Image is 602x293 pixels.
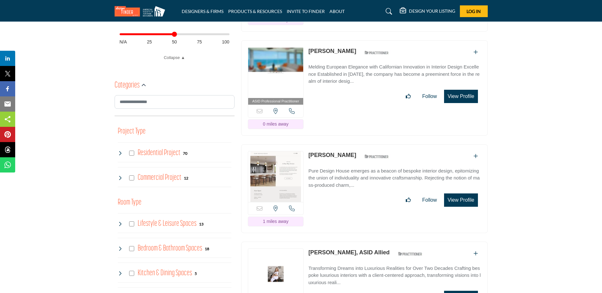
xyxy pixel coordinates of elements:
h5: DESIGN YOUR LISTING [409,8,455,14]
img: Arianna Noppenberger [248,47,304,98]
a: Transforming Dreams into Luxurious Realities for Over Two Decades Crafting bespoke luxurious inte... [308,261,481,286]
h4: Lifestyle & Leisure Spaces: Lifestyle & Leisure Spaces [138,218,197,229]
span: 1 miles away [263,219,288,224]
a: Add To List [473,153,478,159]
p: Arianna Noppenberger [308,47,356,55]
button: Follow [418,90,441,103]
p: Deana Duffek [308,151,356,160]
a: Search [379,6,396,16]
span: N/A [120,39,127,45]
button: Project Type [118,126,146,138]
span: Log In [467,9,481,14]
a: Melding European Elegance with Californian Innovation in Interior Design Excellence Established i... [308,60,481,85]
h4: Commercial Project: Involve the design, construction, or renovation of spaces used for business p... [138,172,181,183]
a: Collapse ▲ [120,55,229,61]
h4: Bedroom & Bathroom Spaces: Bedroom & Bathroom Spaces [138,243,202,254]
span: 50 [172,39,177,45]
span: 0 miles away [263,121,288,127]
button: Like listing [402,194,415,206]
a: [PERSON_NAME] [308,152,356,158]
div: 5 Results For Kitchen & Dining Spaces [195,270,197,276]
span: ASID Professional Practitioner [252,99,299,104]
a: ABOUT [329,9,345,14]
button: Follow [418,194,441,206]
b: 5 [195,271,197,276]
a: PRODUCTS & RESOURCES [228,9,282,14]
button: View Profile [444,193,478,207]
p: Transforming Dreams into Luxurious Realities for Over Two Decades Crafting bespoke luxurious inte... [308,265,481,286]
div: 70 Results For Residential Project [183,150,187,156]
h2: Categories [115,80,140,91]
span: 75 [197,39,202,45]
p: Melding European Elegance with Californian Innovation in Interior Design Excellence Established i... [308,63,481,85]
div: 13 Results For Lifestyle & Leisure Spaces [199,221,204,227]
a: DESIGNERS & FIRMS [182,9,223,14]
p: Pure Design House emerges as a beacon of bespoke interior design, epitomizing the union of indivi... [308,167,481,189]
span: 25 [147,39,152,45]
h4: Residential Project: Types of projects range from simple residential renovations to highly comple... [138,147,180,159]
img: Deana Duffek [248,151,304,202]
b: 12 [184,176,188,180]
a: Add To List [473,49,478,55]
a: Add To List [473,251,478,256]
a: [PERSON_NAME], ASID Allied [308,249,390,256]
a: ASID Professional Practitioner [248,47,304,105]
input: Select Bedroom & Bathroom Spaces checkbox [129,246,134,251]
a: INVITE TO FINDER [287,9,325,14]
button: Like listing [402,90,415,103]
div: 18 Results For Bedroom & Bathroom Spaces [205,246,209,251]
p: Rejoy Marsella, ASID Allied [308,248,390,257]
img: ASID Qualified Practitioners Badge Icon [362,153,391,160]
input: Select Residential Project checkbox [129,151,134,156]
button: Room Type [118,197,141,209]
a: Pure Design House emerges as a beacon of bespoke interior design, epitomizing the union of indivi... [308,164,481,189]
span: 100 [222,39,229,45]
input: Select Kitchen & Dining Spaces checkbox [129,271,134,276]
b: 13 [199,222,204,226]
img: ASID Qualified Practitioners Badge Icon [396,250,424,258]
input: Search Category [115,95,235,109]
img: Site Logo [115,6,168,16]
b: 70 [183,151,187,156]
h4: Kitchen & Dining Spaces: Kitchen & Dining Spaces [138,268,192,279]
img: ASID Qualified Practitioners Badge Icon [362,49,391,56]
input: Select Lifestyle & Leisure Spaces checkbox [129,221,134,226]
div: DESIGN YOUR LISTING [400,8,455,15]
button: View Profile [444,90,478,103]
div: 12 Results For Commercial Project [184,175,188,181]
a: [PERSON_NAME] [308,48,356,54]
button: Log In [460,5,488,17]
b: 18 [205,247,209,251]
input: Select Commercial Project checkbox [129,175,134,180]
